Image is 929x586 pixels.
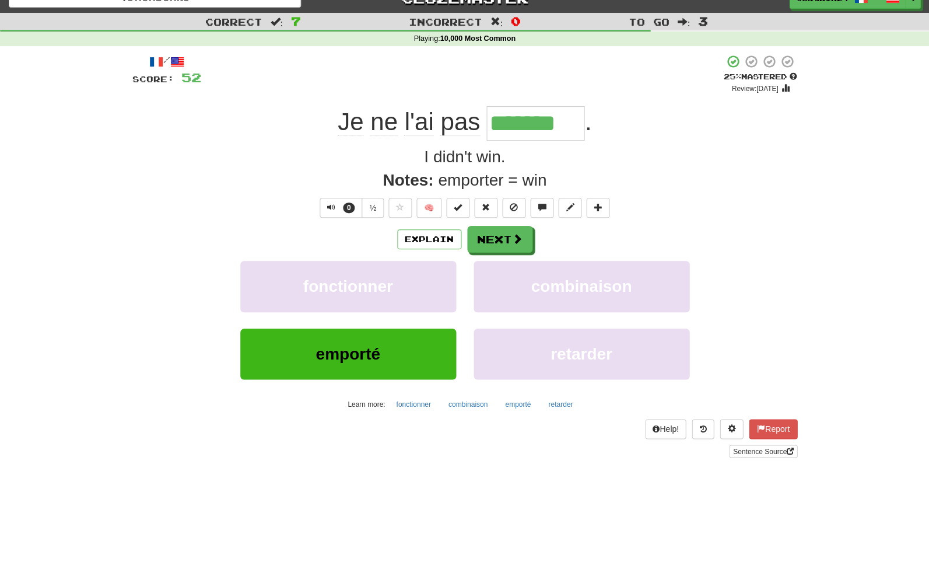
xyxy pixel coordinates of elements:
[677,17,690,27] span: :
[132,169,797,192] div: emporter = win
[240,261,456,312] button: fonctionner
[645,419,686,439] button: Help!
[370,108,398,136] span: ne
[440,34,515,43] strong: 10,000 Most Common
[442,396,494,413] button: combinaison
[698,14,708,28] span: 3
[181,70,201,85] span: 52
[291,14,301,28] span: 7
[397,229,461,249] button: Explain
[692,419,714,439] button: Round history (alt+y)
[490,17,503,27] span: :
[343,203,355,213] span: 0
[404,108,433,136] span: l'ai
[132,74,174,84] span: Score:
[383,171,433,189] strong: Notes:
[388,198,412,218] button: Favorite sentence (alt+f)
[467,226,532,253] button: Next
[586,198,609,218] button: Add to collection (alt+a)
[731,85,778,93] small: Review: [DATE]
[584,108,591,135] span: .
[499,396,537,413] button: emporté
[628,16,669,27] span: To go
[724,72,797,82] div: Mastered
[542,396,579,413] button: retarder
[132,54,201,69] div: /
[474,198,497,218] button: Reset to 0% Mastered (alt+r)
[729,445,797,458] a: Sentence Source
[317,198,384,218] div: Text-to-speech controls
[474,329,689,379] button: retarder
[530,198,553,218] button: Discuss sentence (alt+u)
[205,16,262,27] span: Correct
[240,329,456,379] button: emporté
[362,198,384,218] button: ½
[270,17,283,27] span: :
[502,198,525,218] button: Ignore sentence (alt+i)
[531,277,632,295] span: combinaison
[474,261,689,312] button: combinaison
[440,108,480,136] span: pas
[724,72,741,81] span: 25 %
[446,198,469,218] button: Set this sentence to 100% Mastered (alt+m)
[390,396,437,413] button: fonctionner
[348,400,385,409] small: Learn more:
[132,145,797,169] div: I didn't win.
[511,14,521,28] span: 0
[303,277,393,295] span: fonctionner
[320,198,362,218] button: 0
[315,345,380,363] span: emporté
[749,419,797,439] button: Report
[338,108,363,136] span: Je
[551,345,612,363] span: retarder
[416,198,441,218] button: 🧠
[408,16,482,27] span: Incorrect
[558,198,581,218] button: Edit sentence (alt+d)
